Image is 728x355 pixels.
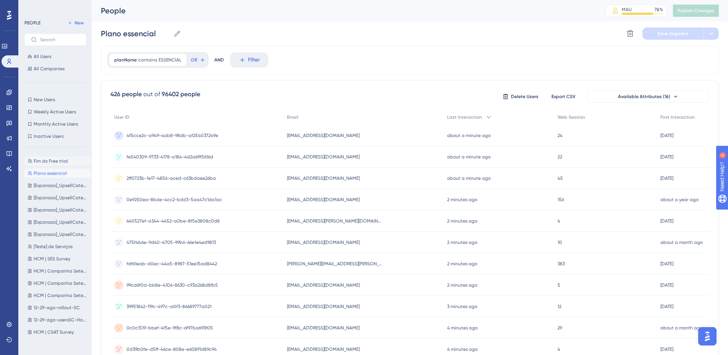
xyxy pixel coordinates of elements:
[24,119,86,129] button: Monthly Active Users
[24,52,86,61] button: All Users
[34,219,88,225] span: [Expansao]_UpsellCategorias_HomeOffice
[447,240,477,245] time: 2 minutes ago
[24,266,91,276] button: HCM | Campanha Setembro 890
[24,181,91,190] button: [Expansao]_UpsellCategorias_SaldoMulti
[138,57,157,63] span: contains
[287,261,383,267] span: [PERSON_NAME][EMAIL_ADDRESS][PERSON_NAME][DOMAIN_NAME]
[126,261,217,267] span: fdf61eab-d0ec-44a5-8987-51ee15ad8442
[551,94,576,100] span: Export CSV
[101,28,170,39] input: Segment Name
[558,282,560,288] span: 5
[447,304,477,309] time: 3 minutes ago
[40,37,80,42] input: Search
[287,218,383,224] span: [EMAIL_ADDRESS][PERSON_NAME][DOMAIN_NAME]
[287,114,298,120] span: Email
[24,169,91,178] button: Plano essencial
[558,197,564,203] span: 156
[287,282,360,288] span: [EMAIL_ADDRESS][DOMAIN_NAME]
[287,132,360,139] span: [EMAIL_ADDRESS][DOMAIN_NAME]
[660,347,673,352] time: [DATE]
[447,197,477,202] time: 2 minutes ago
[287,154,360,160] span: [EMAIL_ADDRESS][DOMAIN_NAME]
[126,218,220,224] span: 640527ef-a344-4452-a0be-8f5e3808c0d8
[24,132,86,141] button: Inactive Users
[558,303,561,310] span: 12
[660,304,673,309] time: [DATE]
[696,325,719,348] iframe: UserGuiding AI Assistant Launcher
[34,329,74,335] span: HCM | CSAT Survey
[114,114,130,120] span: User ID
[24,279,91,288] button: HCM | Campanha Setembro 690
[34,109,76,115] span: Weekly Active Users
[447,154,491,160] time: about a minute ago
[447,325,478,331] time: 4 minutes ago
[34,231,88,237] span: [Expansao]_UpsellCategorias_Mobilidade
[34,195,88,201] span: [Expansao]_UpsellCategorias_Educacao
[126,175,216,181] span: 2ff0723b-1e17-4856-aced-c63bdaee26ba
[34,317,88,323] span: 12-29-ago-usersSC-Habilitado
[24,95,86,104] button: New Users
[24,107,86,116] button: Weekly Active Users
[287,303,360,310] span: [EMAIL_ADDRESS][DOMAIN_NAME]
[34,53,51,60] span: All Users
[34,170,67,176] span: Plano essencial
[24,254,91,263] button: HCM | SES Survey
[660,261,673,266] time: [DATE]
[287,175,360,181] span: [EMAIL_ADDRESS][DOMAIN_NAME]
[447,218,477,224] time: 2 minutes ago
[287,325,360,331] span: [EMAIL_ADDRESS][DOMAIN_NAME]
[447,261,477,266] time: 2 minutes ago
[191,57,197,63] span: OR
[110,90,142,99] div: 426 people
[558,325,562,331] span: 29
[34,97,55,103] span: New Users
[287,239,360,245] span: [EMAIL_ADDRESS][DOMAIN_NAME]
[660,176,673,181] time: [DATE]
[24,20,41,26] div: PEOPLE
[190,54,206,66] button: OR
[126,346,217,352] span: 0d39b0fe-d5ff-46ce-808e-e60891d89c94
[558,261,565,267] span: 383
[34,121,78,127] span: Monthly Active Users
[162,90,200,99] div: 96402 people
[101,5,587,16] div: People
[558,346,560,352] span: 4
[287,346,360,352] span: [EMAIL_ADDRESS][DOMAIN_NAME]
[447,133,491,138] time: about a minute ago
[447,176,491,181] time: about a minute ago
[447,114,482,120] span: Last Interaction
[75,20,84,26] span: New
[65,18,86,27] button: New
[34,268,88,274] span: HCM | Campanha Setembro 890
[622,6,632,13] div: MAU
[587,90,709,103] button: Available Attributes (16)
[53,4,55,10] div: 6
[447,347,478,352] time: 4 minutes ago
[673,5,719,17] button: Publish Changes
[660,197,699,202] time: about a year ago
[642,27,704,40] button: Save Segment
[660,218,673,224] time: [DATE]
[660,154,673,160] time: [DATE]
[34,207,88,213] span: [Expansao]_UpsellCategorias_Saude
[126,282,218,288] span: 99cd6f0d-bb8e-4106-8630-c93a268d8fb5
[24,303,91,312] button: 12-29-ago-rollout-SC
[143,90,160,99] div: out of
[511,94,538,100] span: Delete Users
[18,2,48,11] span: Need Help?
[214,52,224,68] div: AND
[558,218,560,224] span: 4
[24,328,91,337] button: HCM | CSAT Survey
[248,55,260,65] span: Filter
[24,242,91,251] button: [Teste] de Serviços
[501,90,540,103] button: Delete Users
[34,182,88,189] span: [Expansao]_UpsellCategorias_SaldoMulti
[24,157,91,166] button: Fim do Free trial
[678,8,714,14] span: Publish Changes
[126,325,213,331] span: 0c0c1519-bbef-4f5e-9f8c-6f97ba693f05
[24,218,91,227] button: [Expansao]_UpsellCategorias_HomeOffice
[126,197,222,203] span: 0e9250ea-8bde-4cc2-bdd3-5aa47c1da1ac
[558,132,563,139] span: 24
[34,158,68,164] span: Fim do Free trial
